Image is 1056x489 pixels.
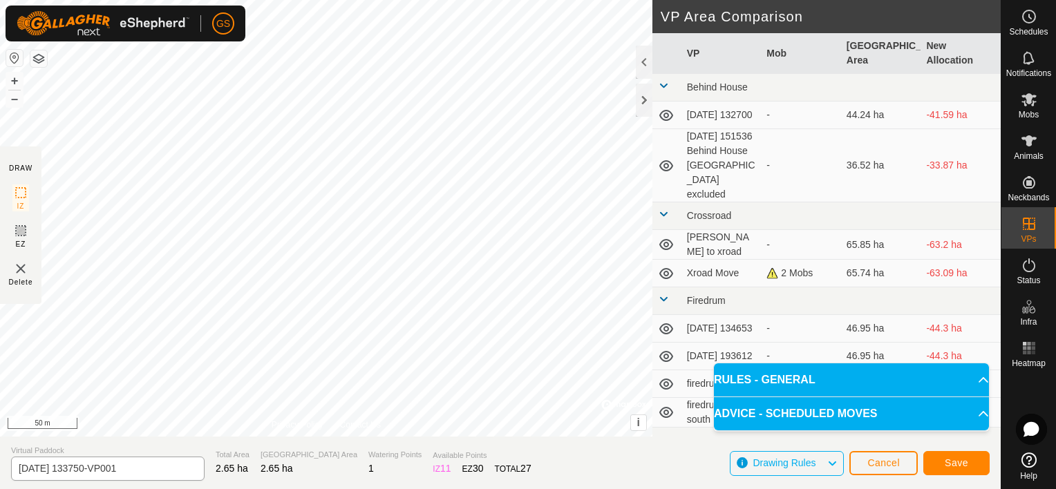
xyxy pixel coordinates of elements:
[6,90,23,107] button: –
[1017,276,1040,285] span: Status
[923,451,990,475] button: Save
[216,449,249,461] span: Total Area
[766,108,836,122] div: -
[687,435,731,446] span: Stone Pile
[681,102,762,129] td: [DATE] 132700
[1020,472,1037,480] span: Help
[761,33,841,74] th: Mob
[766,238,836,252] div: -
[766,158,836,173] div: -
[9,163,32,173] div: DRAW
[261,449,357,461] span: [GEOGRAPHIC_DATA] Area
[766,266,836,280] div: 2 Mobs
[1019,111,1039,119] span: Mobs
[921,129,1001,202] td: -33.87 ha
[12,260,29,277] img: VP
[261,463,293,474] span: 2.65 ha
[462,461,484,476] div: EZ
[30,50,47,67] button: Map Layers
[945,457,968,468] span: Save
[921,343,1001,370] td: -44.3 ha
[921,102,1001,129] td: -41.59 ha
[841,129,921,202] td: 36.52 ha
[1006,69,1051,77] span: Notifications
[1008,193,1049,202] span: Neckbands
[9,277,33,287] span: Delete
[921,230,1001,260] td: -63.2 ha
[1012,359,1046,367] span: Heatmap
[340,419,381,431] a: Contact Us
[766,349,836,363] div: -
[714,397,989,430] p-accordion-header: ADVICE - SCHEDULED MOVES
[1009,28,1048,36] span: Schedules
[841,343,921,370] td: 46.95 ha
[681,129,762,202] td: [DATE] 151536 Behind House [GEOGRAPHIC_DATA] excluded
[921,260,1001,287] td: -63.09 ha
[681,315,762,343] td: [DATE] 134653
[681,398,762,428] td: firedrum south - south
[368,463,374,474] span: 1
[433,461,451,476] div: IZ
[6,73,23,89] button: +
[1021,235,1036,243] span: VPs
[473,463,484,474] span: 30
[687,295,726,306] span: Firedrum
[681,230,762,260] td: [PERSON_NAME] to xroad
[661,8,1001,25] h2: VP Area Comparison
[681,343,762,370] td: [DATE] 193612
[681,370,762,398] td: firedrum shift
[841,260,921,287] td: 65.74 ha
[714,372,815,388] span: RULES - GENERAL
[16,239,26,249] span: EZ
[17,201,25,211] span: IZ
[433,450,531,461] span: Available Points
[11,445,205,457] span: Virtual Paddock
[1014,152,1044,160] span: Animals
[841,102,921,129] td: 44.24 ha
[216,17,230,31] span: GS
[714,363,989,396] p-accordion-header: RULES - GENERAL
[766,321,836,336] div: -
[216,463,248,474] span: 2.65 ha
[841,33,921,74] th: [GEOGRAPHIC_DATA] Area
[681,260,762,287] td: Xroad Move
[681,33,762,74] th: VP
[440,463,451,474] span: 11
[631,415,646,430] button: i
[6,50,23,66] button: Reset Map
[714,405,877,422] span: ADVICE - SCHEDULED MOVES
[637,416,640,428] span: i
[1020,318,1037,326] span: Infra
[1001,447,1056,486] a: Help
[495,461,531,476] div: TOTAL
[841,315,921,343] td: 46.95 ha
[17,11,189,36] img: Gallagher Logo
[687,210,732,221] span: Crossroad
[849,451,918,475] button: Cancel
[921,33,1001,74] th: New Allocation
[841,230,921,260] td: 65.85 ha
[867,457,900,468] span: Cancel
[368,449,422,461] span: Watering Points
[520,463,531,474] span: 27
[753,457,815,468] span: Drawing Rules
[921,315,1001,343] td: -44.3 ha
[687,81,748,93] span: Behind House
[272,419,323,431] a: Privacy Policy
